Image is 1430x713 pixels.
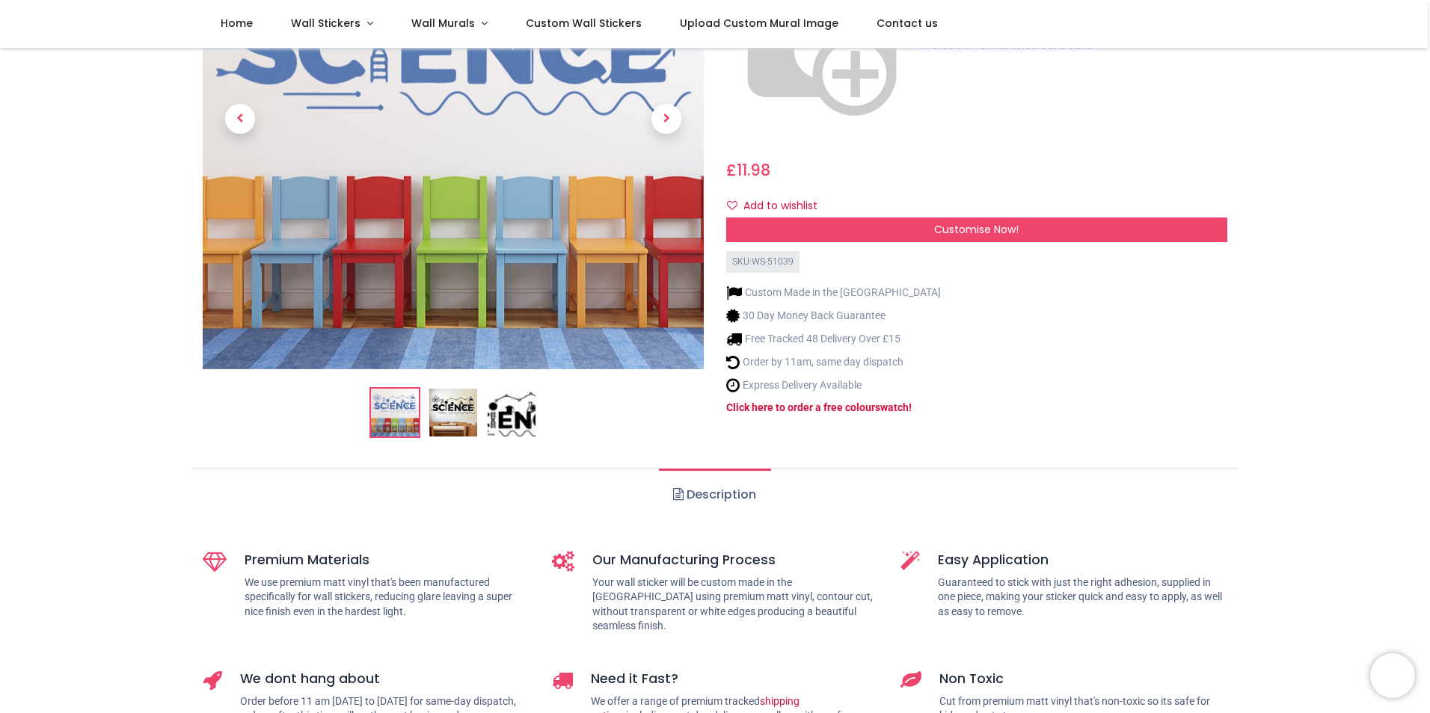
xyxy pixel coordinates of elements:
[411,16,475,31] span: Wall Murals
[938,575,1227,620] p: Guaranteed to stick with just the right adhesion, supplied in one piece, making your sticker quic...
[591,670,879,688] h5: Need it Fast?
[659,469,770,521] a: Description
[488,389,536,436] img: WS-51039-03
[680,16,838,31] span: Upload Custom Mural Image
[651,104,681,134] span: Next
[726,331,941,347] li: Free Tracked 48 Delivery Over £15
[726,354,941,370] li: Order by 11am, same day dispatch
[726,308,941,324] li: 30 Day Money Back Guarantee
[934,222,1019,237] span: Customise Now!
[371,389,419,436] img: Science Teacher Classroom Wall Sticker
[245,551,530,570] h5: Premium Materials
[726,401,875,413] a: Click here to order a free colour
[938,551,1227,570] h5: Easy Application
[726,159,770,181] span: £
[726,285,941,300] li: Custom Made in the [GEOGRAPHIC_DATA]
[245,575,530,620] p: We use premium matt vinyl that's been manufactured specifically for wall stickers, reducing glare...
[737,159,770,181] span: 11.98
[727,200,737,211] i: Add to wishlist
[1370,653,1415,698] iframe: Brevo live chat
[221,16,253,31] span: Home
[875,401,909,413] a: swatch
[592,551,879,570] h5: Our Manufacturing Process
[429,389,477,436] img: WS-51039-02
[909,401,912,413] a: !
[240,670,530,688] h5: We dont hang about
[939,670,1227,688] h5: Non Toxic
[877,16,938,31] span: Contact us
[726,377,941,393] li: Express Delivery Available
[726,194,830,219] button: Add to wishlistAdd to wishlist
[592,575,879,634] p: Your wall sticker will be custom made in the [GEOGRAPHIC_DATA] using premium matt vinyl, contour ...
[225,104,255,134] span: Previous
[526,16,642,31] span: Custom Wall Stickers
[291,16,360,31] span: Wall Stickers
[726,251,800,273] div: SKU: WS-51039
